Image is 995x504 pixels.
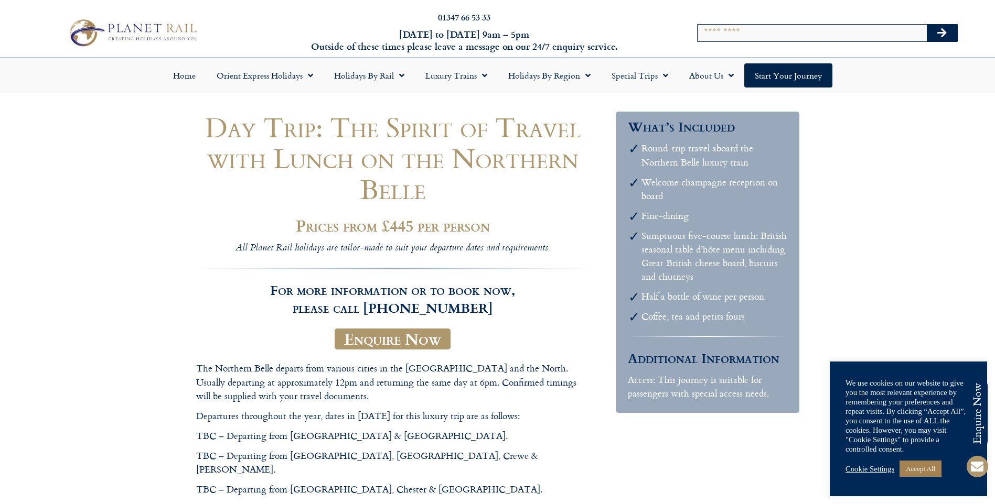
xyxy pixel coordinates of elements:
[846,378,971,454] div: We use cookies on our website to give you the most relevant experience by remembering your prefer...
[927,25,957,41] button: Search
[196,217,590,235] h2: Prices from £445 per person
[900,461,941,477] a: Accept All
[641,229,787,284] li: Sumptuous five-course lunch: British seasonal table d’hôte menu including Great British cheese bo...
[679,63,744,87] a: About Us
[498,63,601,87] a: Holidays by Region
[641,176,787,203] li: Welcome champagne reception on board
[206,63,324,87] a: Orient Express Holidays
[438,11,490,23] a: 01347 66 53 33
[163,63,206,87] a: Home
[196,449,590,477] p: TBC – Departing from [GEOGRAPHIC_DATA], [GEOGRAPHIC_DATA], Crewe & [PERSON_NAME].
[5,63,990,87] nav: Menu
[196,361,590,403] p: The Northern Belle departs from various cities in the [GEOGRAPHIC_DATA] and the North. Usually de...
[196,409,590,423] p: Departures throughout the year, dates in [DATE] for this luxury trip are as follows:
[846,464,894,474] a: Cookie Settings
[324,63,415,87] a: Holidays by Rail
[268,28,661,53] h6: [DATE] to [DATE] 9am – 5pm Outside of these times please leave a message on our 24/7 enquiry serv...
[196,429,590,443] p: TBC – Departing from [GEOGRAPHIC_DATA] & [GEOGRAPHIC_DATA].
[628,373,787,401] p: Access: This journey is suitable for passengers with special access needs.
[196,483,590,496] p: TBC – Departing from [GEOGRAPHIC_DATA], Chester & [GEOGRAPHIC_DATA].
[744,63,832,87] a: Start your Journey
[236,241,550,256] i: All Planet Rail holidays are tailor-made to suit your departure dates and requirements.
[335,328,451,349] a: Enquire Now
[196,112,590,204] h1: Day Trip: The Spirit of Travel with Lunch on the Northern Belle
[628,349,787,367] h3: Additional Information
[64,16,201,50] img: Planet Rail Train Holidays Logo
[196,268,590,316] h3: For more information or to book now, please call [PHONE_NUMBER]
[628,118,787,135] h3: What’s Included
[415,63,498,87] a: Luxury Trains
[641,310,787,323] li: Coffee, tea and petits fours
[641,209,787,223] li: Fine-dining
[601,63,679,87] a: Special Trips
[641,290,787,303] li: Half a bottle of wine per person
[641,141,787,169] li: Round-trip travel aboard the Northern Belle luxury train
